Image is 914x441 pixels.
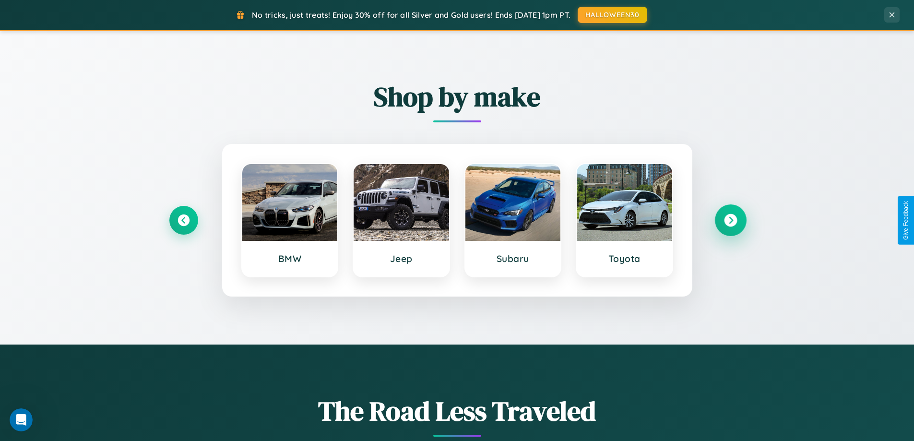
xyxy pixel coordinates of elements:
div: Give Feedback [902,201,909,240]
h3: Subaru [475,253,551,264]
button: HALLOWEEN30 [578,7,647,23]
h2: Shop by make [169,78,745,115]
iframe: Intercom live chat [10,408,33,431]
h3: Jeep [363,253,439,264]
h1: The Road Less Traveled [169,393,745,429]
h3: BMW [252,253,328,264]
h3: Toyota [586,253,663,264]
span: No tricks, just treats! Enjoy 30% off for all Silver and Gold users! Ends [DATE] 1pm PT. [252,10,570,20]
